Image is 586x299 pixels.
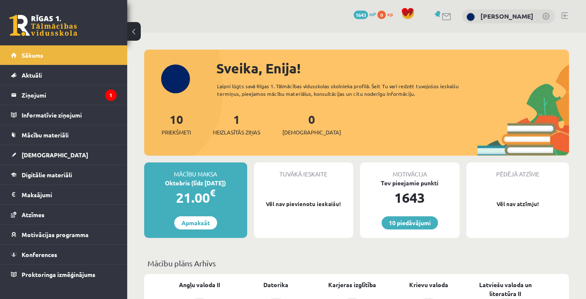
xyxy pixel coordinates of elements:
[22,251,57,258] span: Konferences
[213,112,260,137] a: 1Neizlasītās ziņas
[148,257,566,269] p: Mācību plāns Arhīvs
[387,11,393,17] span: xp
[360,179,460,187] div: Tev pieejamie punkti
[144,162,247,179] div: Mācību maksa
[466,162,569,179] div: Pēdējā atzīme
[11,245,117,264] a: Konferences
[22,71,42,79] span: Aktuāli
[354,11,368,19] span: 1643
[11,105,117,125] a: Informatīvie ziņojumi
[328,280,376,289] a: Karjeras izglītība
[213,128,260,137] span: Neizlasītās ziņas
[22,211,45,218] span: Atzīmes
[263,280,288,289] a: Datorika
[409,280,448,289] a: Krievu valoda
[22,231,89,238] span: Motivācijas programma
[11,165,117,184] a: Digitālie materiāli
[22,51,43,59] span: Sākums
[360,187,460,208] div: 1643
[369,11,376,17] span: mP
[11,145,117,165] a: [DEMOGRAPHIC_DATA]
[162,112,191,137] a: 10Priekšmeti
[210,187,215,199] span: €
[377,11,386,19] span: 0
[377,11,397,17] a: 0 xp
[11,85,117,105] a: Ziņojumi1
[282,128,341,137] span: [DEMOGRAPHIC_DATA]
[254,162,354,179] div: Tuvākā ieskaite
[144,187,247,208] div: 21.00
[22,271,95,278] span: Proktoringa izmēģinājums
[162,128,191,137] span: Priekšmeti
[174,216,217,229] a: Apmaksāt
[11,185,117,204] a: Maksājumi
[11,205,117,224] a: Atzīmes
[22,151,88,159] span: [DEMOGRAPHIC_DATA]
[22,85,117,105] legend: Ziņojumi
[282,112,341,137] a: 0[DEMOGRAPHIC_DATA]
[382,216,438,229] a: 10 piedāvājumi
[9,15,77,36] a: Rīgas 1. Tālmācības vidusskola
[11,125,117,145] a: Mācību materiāli
[144,179,247,187] div: Oktobris (līdz [DATE])
[22,185,117,204] legend: Maksājumi
[466,13,475,21] img: Enija Beķere
[360,162,460,179] div: Motivācija
[22,105,117,125] legend: Informatīvie ziņojumi
[11,225,117,244] a: Motivācijas programma
[11,265,117,284] a: Proktoringa izmēģinājums
[11,65,117,85] a: Aktuāli
[22,131,69,139] span: Mācību materiāli
[105,89,117,101] i: 1
[22,171,72,179] span: Digitālie materiāli
[11,45,117,65] a: Sākums
[467,280,544,298] a: Latviešu valoda un literatūra II
[258,200,349,208] p: Vēl nav pievienotu ieskaišu!
[354,11,376,17] a: 1643 mP
[480,12,533,20] a: [PERSON_NAME]
[471,200,565,208] p: Vēl nav atzīmju!
[179,280,220,289] a: Angļu valoda II
[217,82,472,98] div: Laipni lūgts savā Rīgas 1. Tālmācības vidusskolas skolnieka profilā. Šeit Tu vari redzēt tuvojošo...
[216,58,569,78] div: Sveika, Enija!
